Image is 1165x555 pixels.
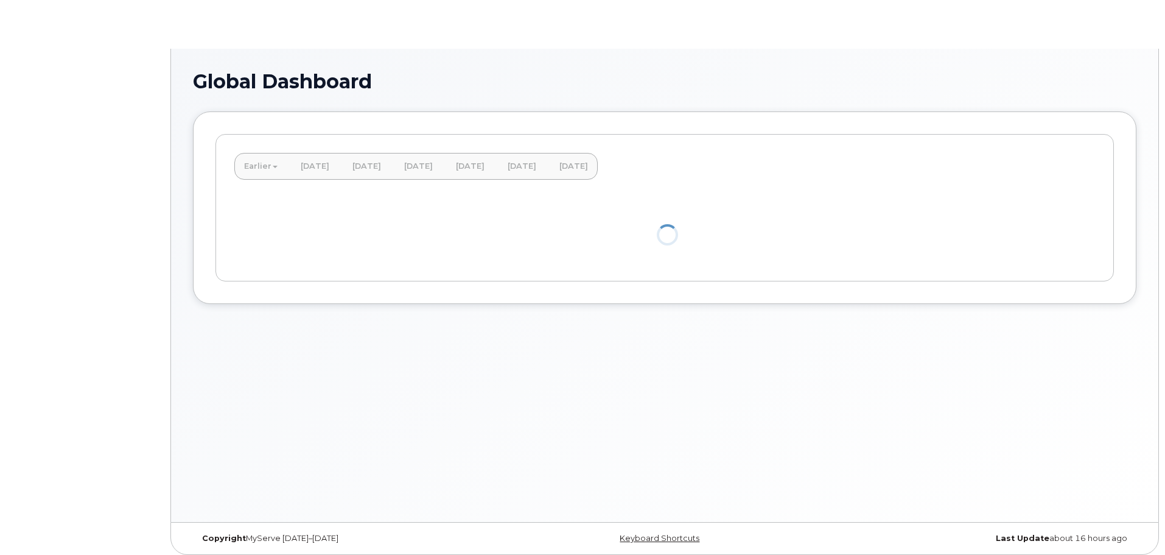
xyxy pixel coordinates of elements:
[202,534,246,543] strong: Copyright
[996,534,1049,543] strong: Last Update
[550,153,598,180] a: [DATE]
[291,153,339,180] a: [DATE]
[498,153,546,180] a: [DATE]
[822,534,1136,543] div: about 16 hours ago
[193,71,1136,92] h1: Global Dashboard
[394,153,443,180] a: [DATE]
[446,153,494,180] a: [DATE]
[234,153,287,180] a: Earlier
[343,153,391,180] a: [DATE]
[193,534,508,543] div: MyServe [DATE]–[DATE]
[620,534,699,543] a: Keyboard Shortcuts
